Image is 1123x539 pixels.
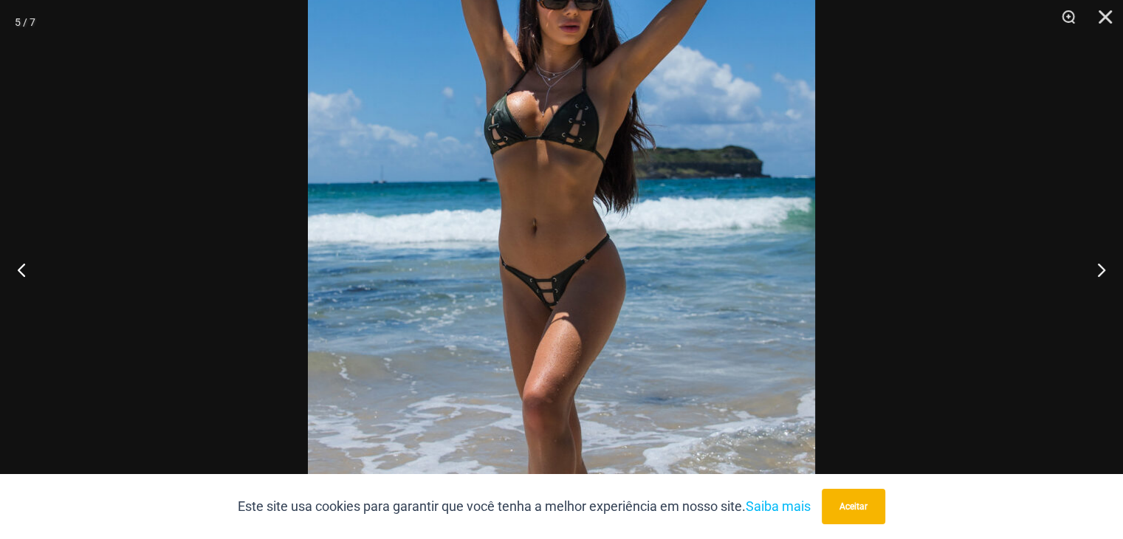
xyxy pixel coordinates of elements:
[839,501,868,512] font: Aceitar
[746,498,811,514] a: Saiba mais
[15,16,35,28] font: 5 / 7
[822,489,885,524] button: Aceitar
[238,498,746,514] font: Este site usa cookies para garantir que você tenha a melhor experiência em nosso site.
[1068,233,1123,306] button: Próximo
